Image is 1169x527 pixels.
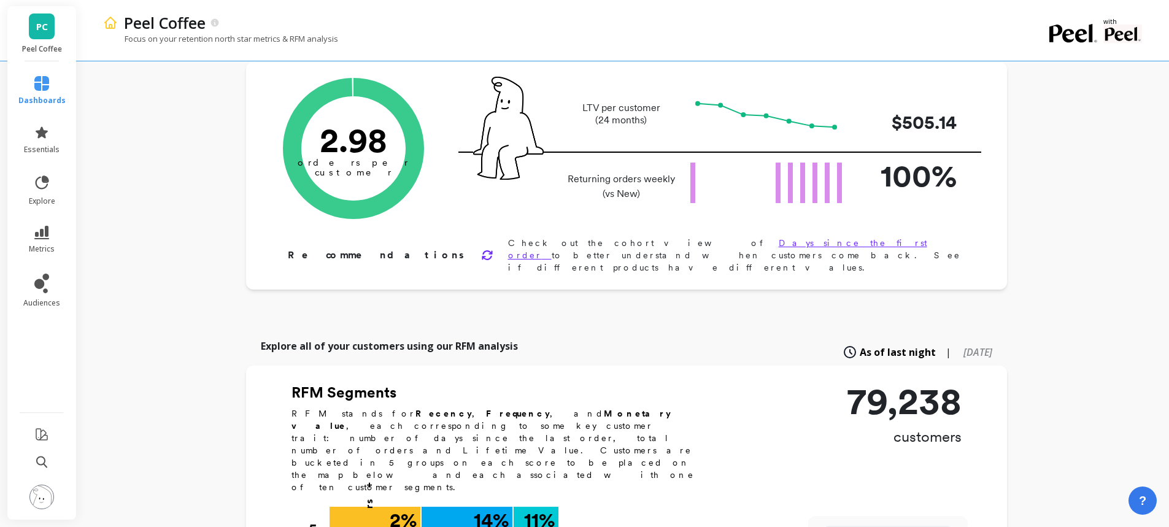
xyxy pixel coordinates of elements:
p: LTV per customer (24 months) [564,102,679,126]
img: pal seatted on line [473,77,544,180]
span: PC [36,20,48,34]
p: Focus on your retention north star metrics & RFM analysis [103,33,338,44]
p: $505.14 [858,109,957,136]
span: | [946,345,951,360]
p: Returning orders weekly (vs New) [564,172,679,201]
span: As of last night [860,345,936,360]
p: with [1103,18,1142,25]
b: Frequency [486,409,550,418]
button: ? [1128,487,1157,515]
text: 2.98 [320,120,387,160]
span: [DATE] [963,345,992,359]
img: profile picture [29,485,54,509]
span: metrics [29,244,55,254]
p: 100% [858,153,957,199]
p: customers [847,427,962,447]
p: Peel Coffee [20,44,64,54]
tspan: orders per [298,157,409,168]
span: dashboards [18,96,66,106]
span: essentials [24,145,60,155]
p: RFM stands for , , and , each corresponding to some key customer trait: number of days since the ... [291,407,709,493]
span: audiences [23,298,60,308]
b: Recency [415,409,472,418]
h2: RFM Segments [291,383,709,402]
img: header icon [103,15,118,30]
span: ? [1139,492,1146,509]
tspan: customer [314,167,392,178]
span: explore [29,196,55,206]
img: partner logo [1103,25,1142,43]
p: 79,238 [847,383,962,420]
p: Explore all of your customers using our RFM analysis [261,339,518,353]
p: Recommendations [288,248,466,263]
p: Check out the cohort view of to better understand when customers come back. See if different prod... [508,237,968,274]
p: Peel Coffee [124,12,206,33]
